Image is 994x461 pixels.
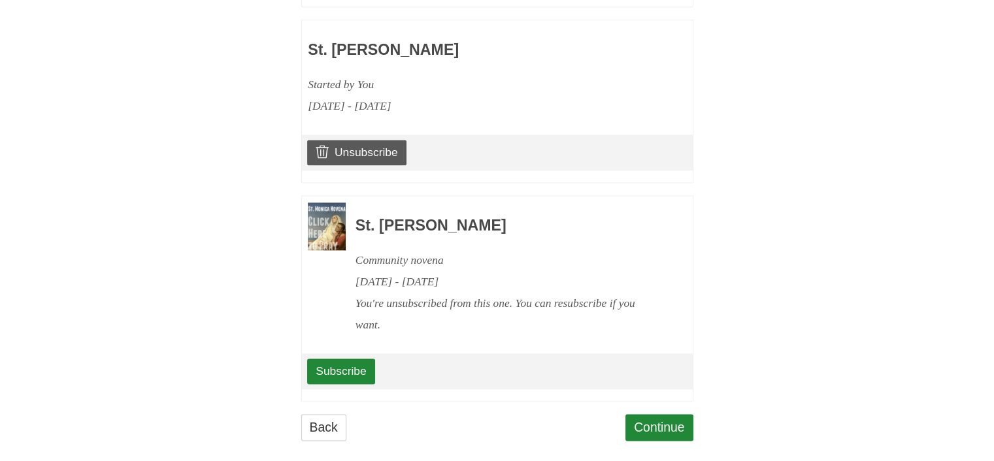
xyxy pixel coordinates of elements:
[356,293,657,336] div: You're unsubscribed from this one. You can resubscribe if you want.
[625,414,693,441] a: Continue
[356,249,657,271] div: Community novena
[356,271,657,293] div: [DATE] - [DATE]
[308,42,610,59] h3: St. [PERSON_NAME]
[308,74,610,95] div: Started by You
[307,140,406,165] a: Unsubscribe
[307,358,374,383] a: Subscribe
[356,217,657,234] h3: St. [PERSON_NAME]
[301,414,346,441] a: Back
[308,95,610,117] div: [DATE] - [DATE]
[308,202,346,250] img: Novena image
